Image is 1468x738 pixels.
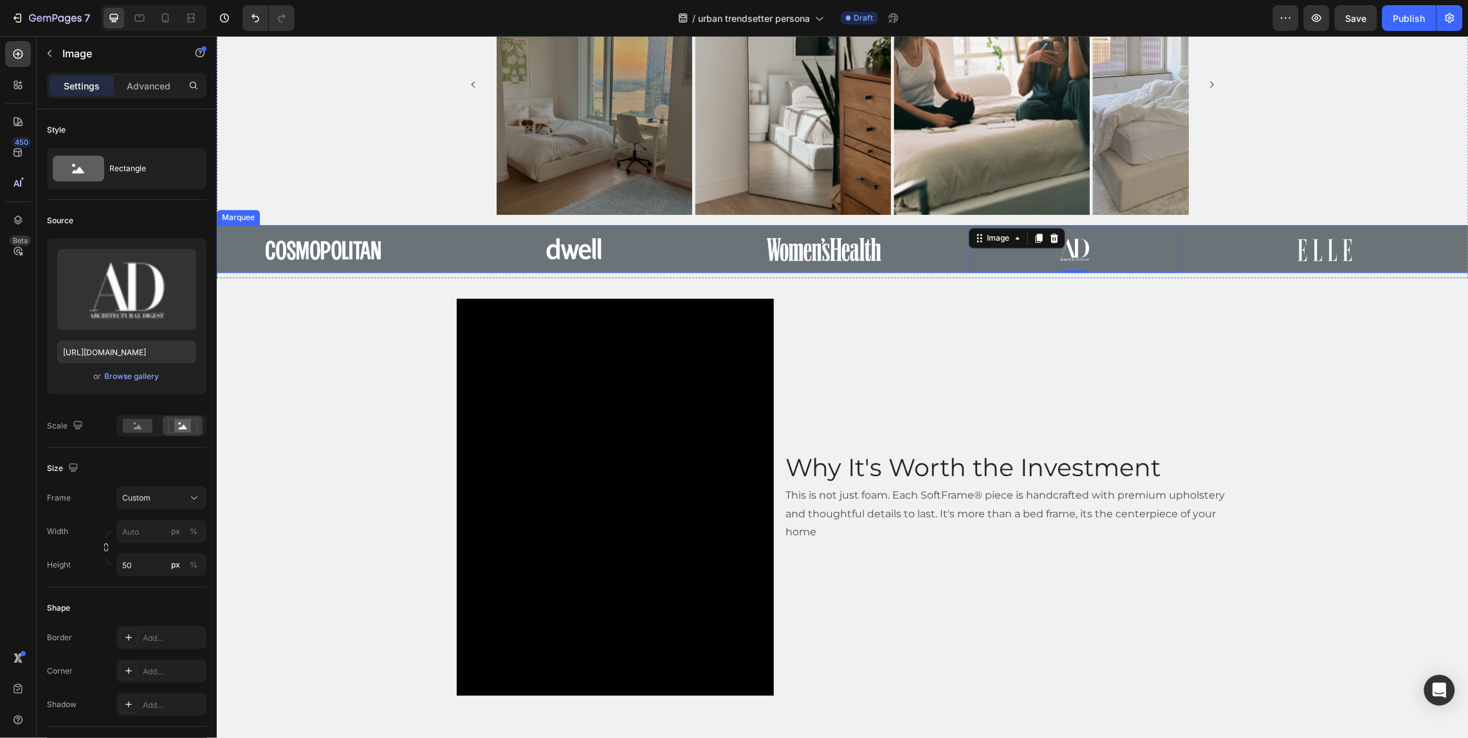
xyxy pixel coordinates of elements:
button: Publish [1382,5,1436,31]
input: px% [116,520,206,543]
video: Video [240,263,557,660]
div: Add... [143,632,203,644]
div: px [171,526,180,537]
button: % [168,557,183,573]
div: Style [47,124,66,136]
button: 7 [5,5,96,31]
div: Marquee [3,176,41,187]
label: Height [47,559,71,571]
img: [object Object] [501,197,713,229]
span: Draft [854,12,873,24]
p: Image [62,46,172,61]
p: Settings [64,79,100,93]
span: Save [1346,13,1367,24]
p: Advanced [127,79,170,93]
p: This is not just foam. Each SoftFrame® piece is handcrafted with premium upholstery and thoughtfu... [569,450,1011,506]
img: [object Object] [298,197,416,229]
div: Add... [143,699,203,711]
p: 7 [84,10,90,26]
h2: Why It's Worth the Investment [567,414,1012,448]
label: Width [47,526,68,537]
span: Custom [122,492,151,504]
input: px% [116,553,206,577]
img: [object Object] [752,197,964,229]
span: urban trendsetter persona [698,12,810,25]
button: Carousel Next Arrow [980,33,1010,63]
div: Shadow [47,699,77,710]
div: Image [768,196,796,208]
button: % [168,524,183,539]
img: [object Object] [1002,197,1214,229]
div: Rectangle [109,154,188,183]
div: Open Intercom Messenger [1424,675,1455,706]
div: px [171,559,180,571]
div: Scale [47,418,86,435]
div: Browse gallery [105,371,160,382]
div: Source [47,215,73,226]
span: / [692,12,695,25]
input: https://example.com/image.jpg [57,340,196,364]
div: Border [47,632,72,643]
label: Frame [47,492,71,504]
button: Custom [116,486,206,510]
div: Corner [47,665,73,677]
button: px [186,557,201,573]
span: or [94,369,102,384]
div: % [190,559,197,571]
img: preview-image [57,249,196,330]
button: Save [1335,5,1377,31]
div: Beta [10,235,31,246]
div: % [190,526,197,537]
button: px [186,524,201,539]
button: Browse gallery [104,370,160,383]
img: [object Object] [48,197,165,229]
div: Publish [1393,12,1426,25]
div: Undo/Redo [243,5,295,31]
div: 450 [12,137,31,147]
div: Size [47,460,81,477]
div: Add... [143,666,203,678]
div: Shape [47,602,70,614]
